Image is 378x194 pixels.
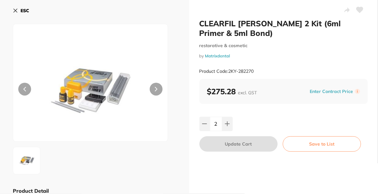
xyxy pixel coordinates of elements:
[13,5,29,16] button: ESC
[207,87,257,96] b: $275.28
[199,43,368,48] small: restorative & cosmetic
[199,54,368,58] small: by
[199,69,254,74] small: Product Code: 2KY-282270
[199,136,278,152] button: Update Cart
[283,136,361,152] button: Save to List
[21,8,29,13] b: ESC
[355,89,360,94] label: i
[44,40,137,141] img: anBn
[308,89,355,95] button: Enter Contract Price
[15,149,38,172] img: anBn
[13,188,49,194] b: Product Detail
[205,53,230,58] a: Matrixdental
[238,90,257,96] span: excl. GST
[199,19,368,38] h2: CLEARFIL [PERSON_NAME] 2 Kit (6ml Primer & 5ml Bond)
